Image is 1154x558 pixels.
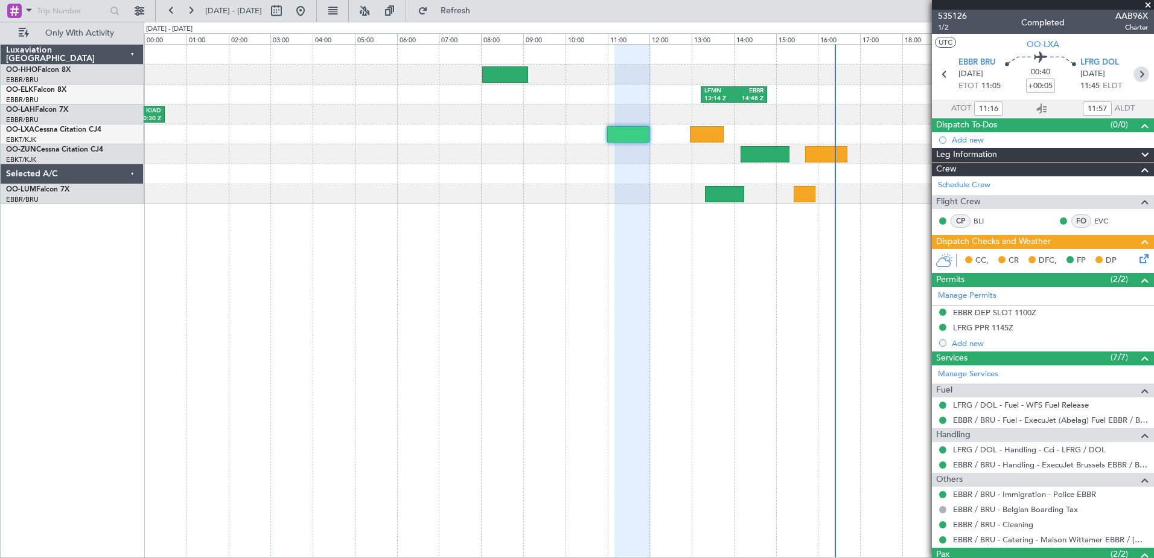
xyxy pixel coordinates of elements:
[938,290,996,302] a: Manage Permits
[566,33,608,44] div: 10:00
[6,75,39,85] a: EBBR/BRU
[1031,66,1050,79] span: 00:40
[952,338,1148,348] div: Add new
[936,383,952,397] span: Fuel
[1080,80,1100,92] span: 11:45
[1071,214,1091,228] div: FO
[1027,38,1059,51] span: OO-LXA
[186,33,229,44] div: 01:00
[6,106,35,114] span: OO-LAH
[952,135,1148,145] div: Add new
[953,307,1036,318] div: EBBR DEP SLOT 1100Z
[958,80,978,92] span: ETOT
[523,33,566,44] div: 09:00
[958,57,995,69] span: EBBR BRU
[6,146,103,153] a: OO-ZUNCessna Citation CJ4
[6,115,39,124] a: EBBR/BRU
[144,33,186,44] div: 00:00
[1111,273,1128,286] span: (2/2)
[6,195,39,204] a: EBBR/BRU
[313,33,355,44] div: 04:00
[936,235,1051,249] span: Dispatch Checks and Weather
[439,33,481,44] div: 07:00
[6,126,101,133] a: OO-LXACessna Citation CJ4
[734,33,776,44] div: 14:00
[818,33,860,44] div: 16:00
[6,86,66,94] a: OO-ELKFalcon 8X
[6,66,71,74] a: OO-HHOFalcon 8X
[951,214,971,228] div: CP
[6,86,33,94] span: OO-ELK
[1115,10,1148,22] span: AAB96X
[938,368,998,380] a: Manage Services
[412,1,485,21] button: Refresh
[936,148,997,162] span: Leg Information
[6,186,69,193] a: OO-LUMFalcon 7X
[6,155,36,164] a: EBKT/KJK
[936,351,968,365] span: Services
[6,135,36,144] a: EBKT/KJK
[1080,68,1105,80] span: [DATE]
[1115,103,1135,115] span: ALDT
[734,95,763,103] div: 14:48 Z
[938,10,967,22] span: 535126
[481,33,523,44] div: 08:00
[1111,351,1128,364] span: (7/7)
[860,33,902,44] div: 17:00
[6,186,36,193] span: OO-LUM
[958,68,983,80] span: [DATE]
[146,24,193,34] div: [DATE] - [DATE]
[704,87,734,95] div: LFMN
[1103,80,1122,92] span: ELDT
[6,66,37,74] span: OO-HHO
[1009,255,1019,267] span: CR
[936,273,964,287] span: Permits
[902,33,945,44] div: 18:00
[6,95,39,104] a: EBBR/BRU
[953,519,1033,530] a: EBBR / BRU - Cleaning
[430,7,481,15] span: Refresh
[229,33,271,44] div: 02:00
[692,33,734,44] div: 13:00
[649,33,692,44] div: 12:00
[953,415,1148,425] a: EBBR / BRU - Fuel - ExecuJet (Abelag) Fuel EBBR / BRU
[1077,255,1086,267] span: FP
[776,33,818,44] div: 15:00
[953,534,1148,545] a: EBBR / BRU - Catering - Maison Wittamer EBBR / [GEOGRAPHIC_DATA]
[974,216,1001,226] a: BLI
[953,460,1148,470] a: EBBR / BRU - Handling - ExecuJet Brussels EBBR / BRU
[1115,22,1148,33] span: Charter
[951,103,971,115] span: ATOT
[953,322,1013,333] div: LFRG PPR 1145Z
[981,80,1001,92] span: 11:05
[1106,255,1117,267] span: DP
[31,29,127,37] span: Only With Activity
[953,444,1106,455] a: LFRG / DOL - Handling - Cci - LFRG / DOL
[938,22,967,33] span: 1/2
[1021,16,1065,29] div: Completed
[6,146,36,153] span: OO-ZUN
[953,400,1089,410] a: LFRG / DOL - Fuel - WFS Fuel Release
[6,126,34,133] span: OO-LXA
[975,255,989,267] span: CC,
[37,2,106,20] input: Trip Number
[734,87,763,95] div: EBBR
[270,33,313,44] div: 03:00
[1094,216,1121,226] a: EVC
[1080,57,1119,69] span: LFRG DOL
[13,24,131,43] button: Only With Activity
[1083,101,1112,116] input: --:--
[1111,118,1128,131] span: (0/0)
[704,95,734,103] div: 13:14 Z
[953,489,1096,499] a: EBBR / BRU - Immigration - Police EBBR
[205,5,262,16] span: [DATE] - [DATE]
[6,106,68,114] a: OO-LAHFalcon 7X
[974,101,1003,116] input: --:--
[1039,255,1057,267] span: DFC,
[936,195,981,209] span: Flight Crew
[608,33,650,44] div: 11:00
[936,118,997,132] span: Dispatch To-Dos
[936,473,963,487] span: Others
[953,504,1078,515] a: EBBR / BRU - Belgian Boarding Tax
[938,179,990,191] a: Schedule Crew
